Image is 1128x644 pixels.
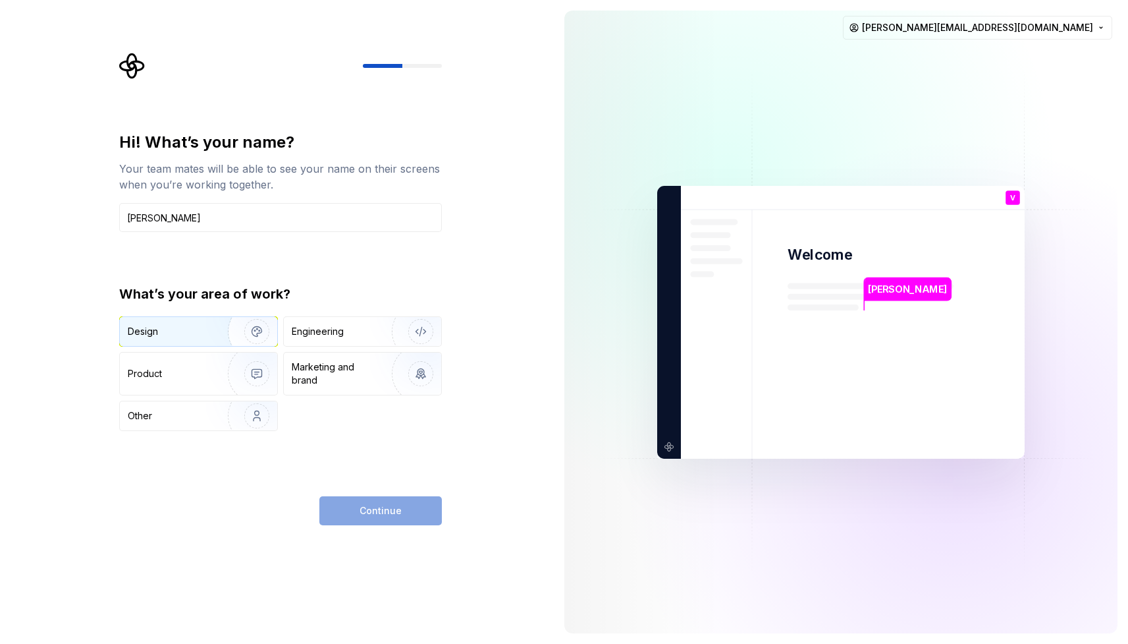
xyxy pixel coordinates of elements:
[292,361,381,387] div: Marketing and brand
[128,325,158,338] div: Design
[128,409,152,423] div: Other
[1010,194,1015,201] p: V
[788,245,852,264] p: Welcome
[862,21,1093,34] span: [PERSON_NAME][EMAIL_ADDRESS][DOMAIN_NAME]
[128,367,162,380] div: Product
[843,16,1112,40] button: [PERSON_NAME][EMAIL_ADDRESS][DOMAIN_NAME]
[119,203,442,232] input: Han Solo
[119,161,442,192] div: Your team mates will be able to see your name on their screens when you’re working together.
[119,285,442,303] div: What’s your area of work?
[119,53,146,79] svg: Supernova Logo
[119,132,442,153] div: Hi! What’s your name?
[292,325,344,338] div: Engineering
[868,281,947,296] p: [PERSON_NAME]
